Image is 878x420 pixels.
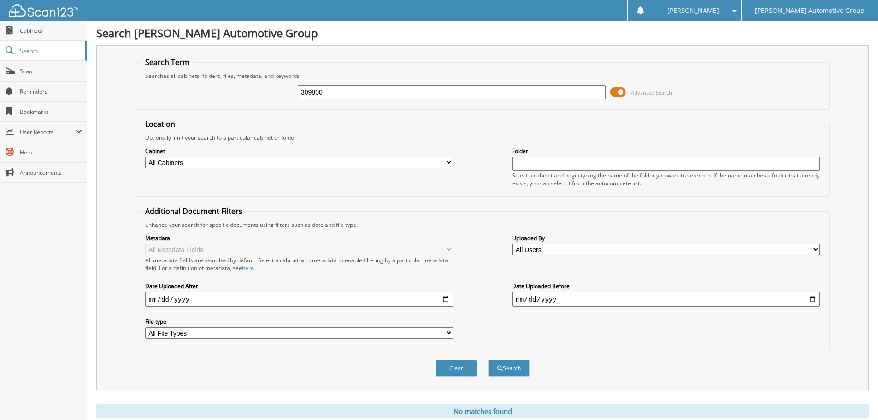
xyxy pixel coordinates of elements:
[512,147,820,155] label: Folder
[20,148,82,156] span: Help
[242,264,254,272] a: here
[96,25,869,41] h1: Search [PERSON_NAME] Automotive Group
[9,4,78,17] img: scan123-logo-white.svg
[141,206,247,216] legend: Additional Document Filters
[20,47,81,55] span: Search
[512,282,820,290] label: Date Uploaded Before
[667,8,719,13] span: [PERSON_NAME]
[488,360,530,377] button: Search
[512,292,820,307] input: end
[20,169,82,177] span: Announcements
[145,318,453,325] label: File type
[436,360,477,377] button: Clear
[141,119,180,129] legend: Location
[145,282,453,290] label: Date Uploaded After
[145,147,453,155] label: Cabinet
[141,221,825,229] div: Enhance your search for specific documents using filters such as date and file type.
[20,88,82,95] span: Reminders
[145,234,453,242] label: Metadata
[512,172,820,187] div: Select a cabinet and begin typing the name of the folder you want to search in. If the name match...
[141,134,825,142] div: Optionally limit your search to a particular cabinet or folder
[141,72,825,80] div: Searches all cabinets, folders, files, metadata, and keywords
[141,57,194,67] legend: Search Term
[96,404,869,418] div: No matches found
[755,8,865,13] span: [PERSON_NAME] Automotive Group
[20,27,82,35] span: Cabinets
[631,89,672,96] span: Advanced Search
[145,292,453,307] input: start
[145,256,453,272] div: All metadata fields are searched by default. Select a cabinet with metadata to enable filtering b...
[20,67,82,75] span: Scan
[20,108,82,116] span: Bookmarks
[20,128,76,136] span: User Reports
[512,234,820,242] label: Uploaded By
